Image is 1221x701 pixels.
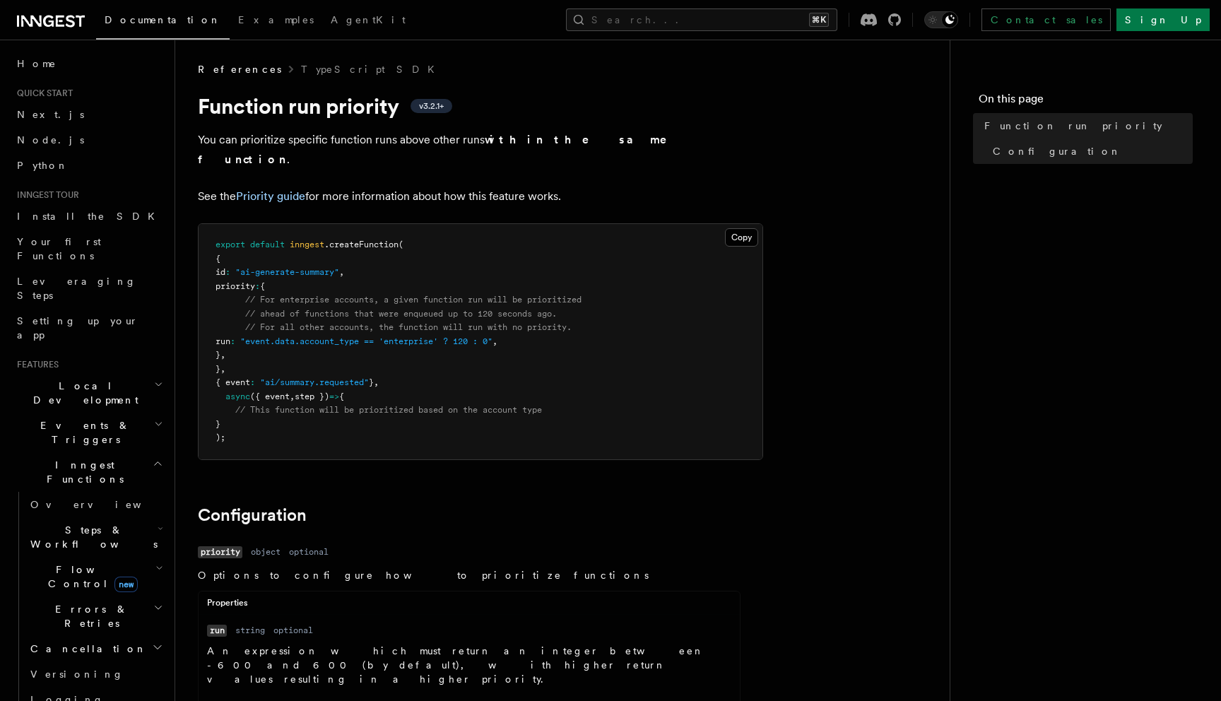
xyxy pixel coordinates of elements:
[25,517,166,557] button: Steps & Workflows
[198,130,763,170] p: You can prioritize specific function runs above other runs .
[17,134,84,146] span: Node.js
[216,240,245,249] span: export
[235,405,542,415] span: // This function will be prioritized based on the account type
[11,204,166,229] a: Install the SDK
[105,14,221,25] span: Documentation
[30,668,124,680] span: Versioning
[216,336,230,346] span: run
[289,546,329,558] dd: optional
[301,62,443,76] a: TypeScript SDK
[11,229,166,269] a: Your first Functions
[17,276,136,301] span: Leveraging Steps
[11,458,153,486] span: Inngest Functions
[11,379,154,407] span: Local Development
[11,373,166,413] button: Local Development
[17,160,69,171] span: Python
[198,93,763,119] h1: Function run priority
[290,391,295,401] span: ,
[225,391,250,401] span: async
[11,418,154,447] span: Events & Triggers
[329,391,339,401] span: =>
[25,602,153,630] span: Errors & Retries
[245,309,557,319] span: // ahead of functions that were enqueued up to 120 seconds ago.
[207,644,731,686] p: An expression which must return an integer between -600 and 600 (by default), with higher return ...
[987,139,1193,164] a: Configuration
[17,211,163,222] span: Install the SDK
[30,499,176,510] span: Overview
[114,577,138,592] span: new
[273,625,313,636] dd: optional
[198,187,763,206] p: See the for more information about how this feature works.
[216,364,220,374] span: }
[374,377,379,387] span: ,
[245,295,582,305] span: // For enterprise accounts, a given function run will be prioritized
[251,546,281,558] dd: object
[11,153,166,178] a: Python
[25,636,166,661] button: Cancellation
[25,523,158,551] span: Steps & Workflows
[230,4,322,38] a: Examples
[331,14,406,25] span: AgentKit
[17,236,101,261] span: Your first Functions
[260,377,369,387] span: "ai/summary.requested"
[236,189,305,203] a: Priority guide
[322,4,414,38] a: AgentKit
[216,267,225,277] span: id
[199,597,740,615] div: Properties
[725,228,758,247] button: Copy
[216,377,250,387] span: { event
[198,62,281,76] span: References
[979,90,1193,113] h4: On this page
[25,596,166,636] button: Errors & Retries
[25,557,166,596] button: Flow Controlnew
[17,57,57,71] span: Home
[260,281,265,291] span: {
[96,4,230,40] a: Documentation
[11,308,166,348] a: Setting up your app
[295,391,329,401] span: step })
[250,240,285,249] span: default
[230,336,235,346] span: :
[216,254,220,264] span: {
[235,625,265,636] dd: string
[11,452,166,492] button: Inngest Functions
[25,661,166,687] a: Versioning
[17,315,138,341] span: Setting up your app
[198,505,307,525] a: Configuration
[198,546,242,558] code: priority
[339,391,344,401] span: {
[566,8,837,31] button: Search...⌘K
[250,377,255,387] span: :
[11,413,166,452] button: Events & Triggers
[245,322,572,332] span: // For all other accounts, the function will run with no priority.
[290,240,324,249] span: inngest
[240,336,492,346] span: "event.data.account_type == 'enterprise' ? 120 : 0"
[399,240,403,249] span: (
[11,127,166,153] a: Node.js
[981,8,1111,31] a: Contact sales
[993,144,1121,158] span: Configuration
[25,492,166,517] a: Overview
[11,359,59,370] span: Features
[339,267,344,277] span: ,
[1116,8,1210,31] a: Sign Up
[11,269,166,308] a: Leveraging Steps
[220,350,225,360] span: ,
[235,267,339,277] span: "ai-generate-summary"
[369,377,374,387] span: }
[809,13,829,27] kbd: ⌘K
[419,100,444,112] span: v3.2.1+
[25,642,147,656] span: Cancellation
[198,568,741,582] p: Options to configure how to prioritize functions
[255,281,260,291] span: :
[216,350,220,360] span: }
[216,419,220,429] span: }
[11,51,166,76] a: Home
[216,281,255,291] span: priority
[225,267,230,277] span: :
[492,336,497,346] span: ,
[250,391,290,401] span: ({ event
[207,625,227,637] code: run
[25,562,155,591] span: Flow Control
[17,109,84,120] span: Next.js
